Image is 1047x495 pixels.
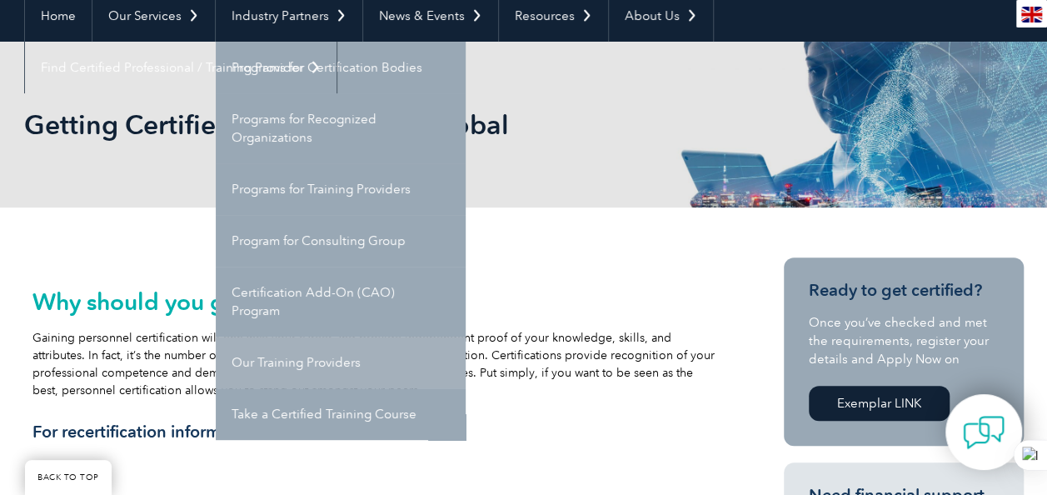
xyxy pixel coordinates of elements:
[25,460,112,495] a: BACK TO TOP
[216,337,466,388] a: Our Training Providers
[32,288,715,442] div: Gaining personnel certification will enhance your career and provide independent proof of your kn...
[216,388,466,440] a: Take a Certified Training Course
[24,108,664,141] h1: Getting Certified with Exemplar Global
[25,42,337,93] a: Find Certified Professional / Training Provider
[216,93,466,163] a: Programs for Recognized Organizations
[1021,7,1042,22] img: en
[216,163,466,215] a: Programs for Training Providers
[216,42,466,93] a: Programs for Certification Bodies
[809,313,999,368] p: Once you’ve checked and met the requirements, register your details and Apply Now on
[963,412,1005,453] img: contact-chat.png
[32,422,715,442] h3: For recertification information,
[216,267,466,337] a: Certification Add-On (CAO) Program
[216,215,466,267] a: Program for Consulting Group
[809,386,950,421] a: Exemplar LINK
[809,280,999,301] h3: Ready to get certified?
[32,288,715,315] h2: Why should you get certified?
